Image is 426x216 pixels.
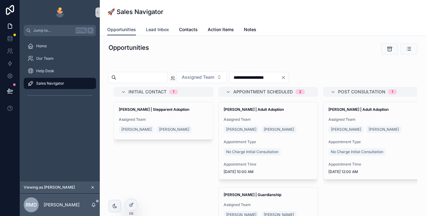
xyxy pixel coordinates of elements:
[299,89,301,94] div: 2
[157,126,192,133] a: [PERSON_NAME]
[24,78,96,89] a: Sales Navigator
[179,24,198,36] a: Contacts
[281,75,288,80] button: Clear
[392,89,393,94] div: 1
[24,185,75,190] span: Viewing as [PERSON_NAME]
[24,40,96,52] a: Home
[182,74,214,80] span: Assigned Team
[224,148,281,156] a: No Charge Initial Consultation
[218,102,318,180] a: [PERSON_NAME] | Adult AdoptionAssigned Team[PERSON_NAME][PERSON_NAME]Appointment TypeNo Charge In...
[208,26,234,33] span: Action Items
[107,7,163,16] h1: 🚀 Sales Navigator
[119,126,154,133] a: [PERSON_NAME]
[366,126,401,133] a: [PERSON_NAME]
[119,107,189,112] strong: [PERSON_NAME] | Stepparent Adoption
[224,169,313,174] span: [DATE] 10:00 AM
[114,102,213,140] a: [PERSON_NAME] | Stepparent AdoptionAssigned Team[PERSON_NAME][PERSON_NAME]
[24,65,96,77] a: Help Desk
[128,89,167,95] span: Initial Contact
[44,202,80,208] p: [PERSON_NAME]
[244,24,256,36] a: Notes
[36,68,54,73] span: Help Desk
[224,139,313,144] span: Appointment Type
[146,24,169,36] a: Lead Inbox
[331,149,383,154] span: No Charge Initial Consultation
[24,53,96,64] a: Our Team
[107,26,136,33] span: Opportunities
[224,117,313,122] span: Assigned Team
[224,107,284,112] strong: [PERSON_NAME] | Adult Adoption
[88,28,93,33] span: K
[55,7,65,17] img: App logo
[36,56,54,61] span: Our Team
[261,126,297,133] a: [PERSON_NAME]
[328,148,386,156] a: No Charge Initial Consultation
[224,126,259,133] a: [PERSON_NAME]
[24,25,96,36] button: Jump to...CtrlK
[179,26,198,33] span: Contacts
[264,127,294,132] span: [PERSON_NAME]
[75,27,87,34] span: Ctrl
[36,44,47,49] span: Home
[369,127,399,132] span: [PERSON_NAME]
[36,81,64,86] span: Sales Navigator
[119,117,208,122] span: Assigned Team
[109,43,149,52] h1: Opportunities
[121,127,152,132] span: [PERSON_NAME]
[159,127,189,132] span: [PERSON_NAME]
[233,89,293,95] span: Appointment Scheduled
[224,162,313,167] span: Appointment Time
[328,107,389,112] strong: [PERSON_NAME] | Adult Adoption
[323,102,423,180] a: [PERSON_NAME] | Adult AdoptionAssigned Team[PERSON_NAME][PERSON_NAME]Appointment TypeNo Charge In...
[328,169,418,174] span: [DATE] 12:00 AM
[33,28,73,33] span: Jump to...
[244,26,256,33] span: Notes
[107,24,136,36] a: Opportunities
[20,36,100,108] div: scrollable content
[226,149,278,154] span: No Charge Initial Consultation
[328,162,418,167] span: Appointment Time
[173,89,174,94] div: 1
[226,127,256,132] span: [PERSON_NAME]
[208,24,234,36] a: Action Items
[328,126,364,133] a: [PERSON_NAME]
[328,117,418,122] span: Assigned Team
[177,71,227,83] button: Select Button
[26,201,37,209] span: RMD
[338,89,385,95] span: Post Consultation
[224,202,313,207] span: Assigned Team
[146,26,169,33] span: Lead Inbox
[331,127,361,132] span: [PERSON_NAME]
[224,192,281,197] strong: [PERSON_NAME] | Guardianship
[328,139,418,144] span: Appointment Type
